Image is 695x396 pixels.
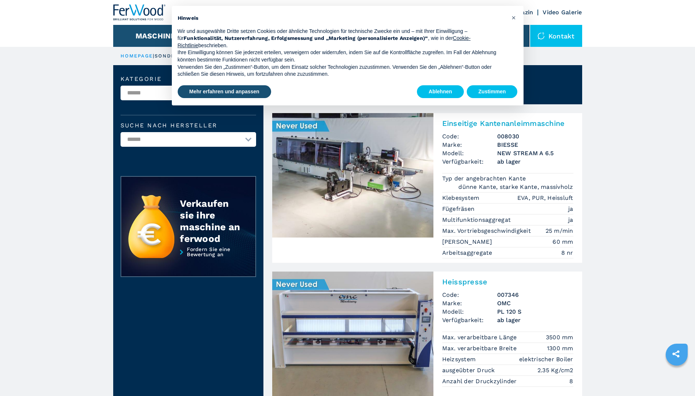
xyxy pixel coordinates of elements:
[511,13,516,22] span: ×
[272,272,433,396] img: Heisspresse OMC PL 120 S
[121,53,153,59] a: HOMEPAGE
[442,277,573,286] h3: Heisspresse
[178,28,506,49] p: Wir und ausgewählte Dritte setzen Cookies oder ähnliche Technologien für technische Zwecke ein un...
[442,132,497,141] span: Code:
[442,307,497,316] span: Modell:
[497,149,573,157] h3: NEW STREAM A 6.5
[442,249,494,257] p: Arbeitsaggregate
[113,4,166,20] img: Ferwood
[442,333,519,341] p: Max. verarbeitbare Länge
[442,149,497,157] span: Modell:
[178,49,506,63] p: Ihre Einwilligung können Sie jederzeit erteilen, verweigern oder widerrufen, indem Sie auf die Ko...
[442,157,497,166] span: Verfügbarkeit:
[667,345,685,363] a: sharethis
[568,205,573,213] em: ja
[184,35,428,41] strong: Funktionalität, Nutzererfahrung, Erfolgsmessung und „Marketing (personalisierte Anzeigen)“
[155,53,312,59] p: sonderangebot %E2%80%93 0 betriebsstunden
[537,32,545,40] img: Kontakt
[178,64,506,78] p: Verwenden Sie den „Zustimmen“-Button, um dem Einsatz solcher Technologien zuzustimmen. Verwenden ...
[442,119,573,128] h3: Einseitige Kantenanleimmaschine
[458,183,573,191] em: dünne Kante, starke Kante, massivholz
[508,12,520,23] button: Schließen Sie diesen Hinweis
[153,53,154,59] span: |
[442,175,528,183] p: Typ der angebrachten Kante
[136,31,181,40] button: Maschinen
[497,141,573,149] h3: BIESSE
[569,377,573,385] em: 8
[121,76,256,82] label: Kategorie
[442,141,497,149] span: Marke:
[497,157,573,166] span: ab lager
[497,316,573,324] span: ab lager
[442,291,497,299] span: Code:
[561,249,573,257] em: 8 nr
[568,216,573,224] em: ja
[121,247,256,277] a: Fordern Sie eine Bewertung an
[442,227,533,235] p: Max. Vortriebsgeschwindigkeit
[497,307,573,316] h3: PL 120 S
[546,227,573,235] em: 25 m/min
[442,366,497,374] p: ausgeübter Druck
[272,113,582,263] a: Einseitige Kantenanleimmaschine BIESSE NEW STREAM A 6.5Einseitige KantenanleimmaschineCode:008030...
[547,344,573,352] em: 1300 mm
[442,344,519,352] p: Max. verarbeitbare Breite
[178,15,506,22] h2: Hinweis
[178,35,471,48] a: Cookie-Richtlinie
[417,85,464,98] button: Ablehnen
[272,113,433,238] img: Einseitige Kantenanleimmaschine BIESSE NEW STREAM A 6.5
[467,85,518,98] button: Zustimmen
[442,194,481,202] p: Klebesystem
[180,198,241,244] div: Verkaufen sie ihre maschine an ferwood
[442,205,477,213] p: Fügefräsen
[442,377,519,385] p: Anzahl der Druckzylinder
[442,216,513,224] p: Multifunktionsaggregat
[497,291,573,299] h3: 007346
[519,355,573,363] em: elektrischer Boiler
[442,238,494,246] p: [PERSON_NAME]
[497,299,573,307] h3: OMC
[537,366,573,374] em: 2.35 Kg/cm2
[552,238,573,246] em: 60 mm
[121,123,256,128] label: Suche nach Hersteller
[442,299,497,307] span: Marke:
[530,25,582,47] div: Kontakt
[517,194,573,202] em: EVA, PUR, Heissluft
[442,316,497,324] span: Verfügbarkeit:
[442,355,478,363] p: Heizsystem
[272,272,582,396] a: Heisspresse OMC PL 120 SHeisspresseCode:007346Marke:OMCModell:PL 120 SVerfügbarkeit:ab lagerMax. ...
[497,132,573,141] h3: 008030
[546,333,573,341] em: 3500 mm
[543,9,582,16] a: Video Galerie
[178,85,271,98] button: Mehr erfahren und anpassen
